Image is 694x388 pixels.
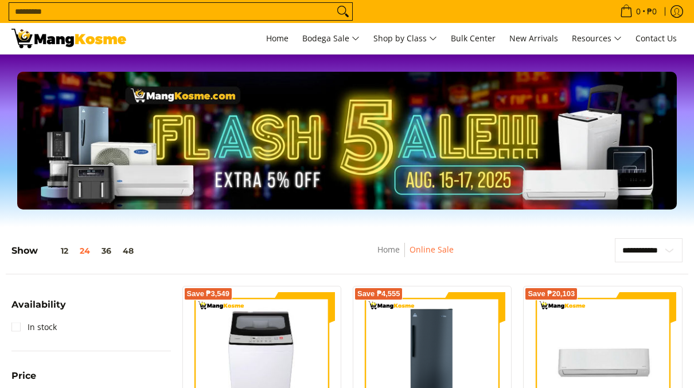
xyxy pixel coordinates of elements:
span: Price [11,371,36,381]
span: Save ₱4,555 [357,290,400,297]
button: 24 [74,246,96,255]
a: Bodega Sale [297,23,365,54]
span: Bodega Sale [302,32,360,46]
button: Search [334,3,352,20]
span: Save ₱3,549 [187,290,230,297]
span: New Arrivals [509,33,558,44]
span: Home [266,33,288,44]
a: Home [260,23,294,54]
a: Online Sale [410,244,454,255]
a: Home [377,244,400,255]
nav: Main Menu [138,23,683,54]
span: ₱0 [645,7,658,15]
span: Availability [11,300,66,309]
button: 36 [96,246,117,255]
span: Contact Us [635,33,677,44]
a: New Arrivals [504,23,564,54]
a: Resources [566,23,627,54]
a: Shop by Class [368,23,443,54]
span: Save ₱20,103 [528,290,575,297]
span: Resources [572,32,622,46]
button: 48 [117,246,139,255]
a: Contact Us [630,23,683,54]
summary: Open [11,300,66,318]
nav: Breadcrumbs [303,243,529,269]
span: 0 [634,7,642,15]
a: Bulk Center [445,23,501,54]
h5: Show [11,245,139,257]
span: Shop by Class [373,32,437,46]
a: In stock [11,318,57,336]
img: BREAKING NEWS: Flash 5ale! August 15-17, 2025 l Mang Kosme [11,29,126,48]
span: • [617,5,660,18]
button: 12 [38,246,74,255]
span: Bulk Center [451,33,496,44]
